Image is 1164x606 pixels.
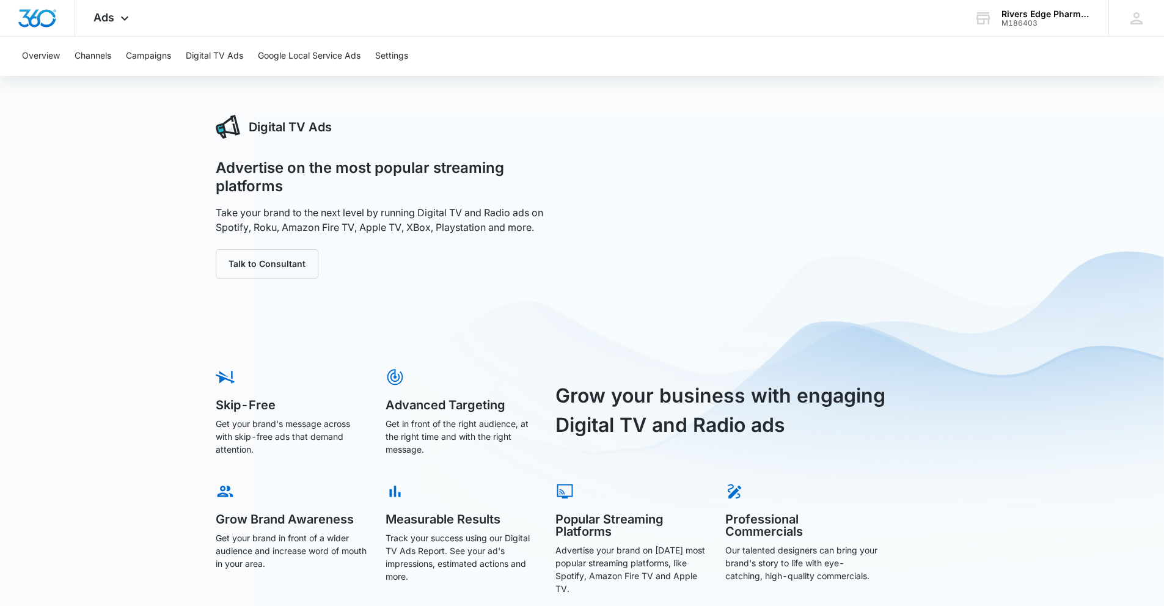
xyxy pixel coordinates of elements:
[555,381,899,440] h3: Grow your business with engaging Digital TV and Radio ads
[725,513,878,538] h5: Professional Commercials
[216,417,368,456] p: Get your brand's message across with skip-free ads that demand attention.
[216,399,368,411] h5: Skip-Free
[216,513,368,525] h5: Grow Brand Awareness
[22,37,60,76] button: Overview
[386,531,538,583] p: Track your success using our Digital TV Ads Report. See your ad's impressions, estimated actions ...
[258,37,361,76] button: Google Local Service Ads
[725,544,878,582] p: Our talented designers can bring your brand's story to life with eye-catching, high-quality comme...
[216,531,368,570] p: Get your brand in front of a wider audience and increase word of mouth in your area.
[75,37,111,76] button: Channels
[249,118,332,136] h3: Digital TV Ads
[216,159,569,195] h1: Advertise on the most popular streaming platforms
[186,37,243,76] button: Digital TV Ads
[93,11,114,24] span: Ads
[555,513,708,538] h5: Popular Streaming Platforms
[216,249,318,279] button: Talk to Consultant
[375,37,408,76] button: Settings
[1001,19,1091,27] div: account id
[386,513,538,525] h5: Measurable Results
[386,399,538,411] h5: Advanced Targeting
[1001,9,1091,19] div: account name
[386,417,538,456] p: Get in front of the right audience, at the right time and with the right message.
[216,205,569,235] p: Take your brand to the next level by running Digital TV and Radio ads on Spotify, Roku, Amazon Fi...
[126,37,171,76] button: Campaigns
[555,544,708,595] p: Advertise your brand on [DATE] most popular streaming platforms, like Spotify, Amazon Fire TV and...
